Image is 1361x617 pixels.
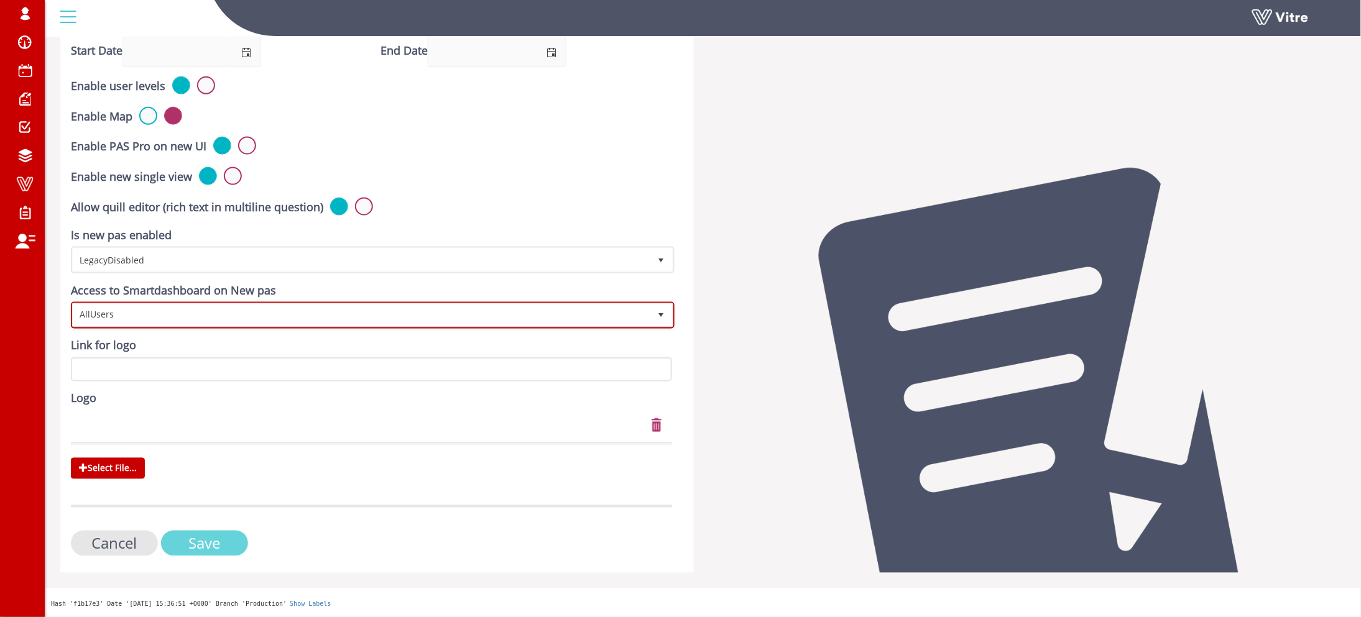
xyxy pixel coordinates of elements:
label: Access to Smartdashboard on New pas [71,283,276,299]
label: Start Date [71,43,122,59]
span: LegacyDisabled [73,249,650,271]
input: Cancel [71,531,158,556]
label: Logo [71,391,96,407]
input: Save [161,531,248,556]
span: AllUsers [73,304,650,326]
label: Enable new single view [71,169,192,185]
label: Link for logo [71,338,136,354]
span: select [650,249,673,271]
span: select [232,37,261,66]
span: select [650,304,673,326]
span: Hash 'f1b17e3' Date '[DATE] 15:36:51 +0000' Branch 'Production' [51,601,287,608]
label: Enable Map [71,109,132,125]
a: Show Labels [290,601,331,608]
label: Enable PAS Pro on new UI [71,139,206,155]
span: Select File... [71,458,145,479]
label: Is new pas enabled [71,227,172,244]
label: End Date [381,43,428,59]
label: Enable user levels [71,78,165,94]
span: select [537,37,566,66]
label: Allow quill editor (rich text in multiline question) [71,199,323,216]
